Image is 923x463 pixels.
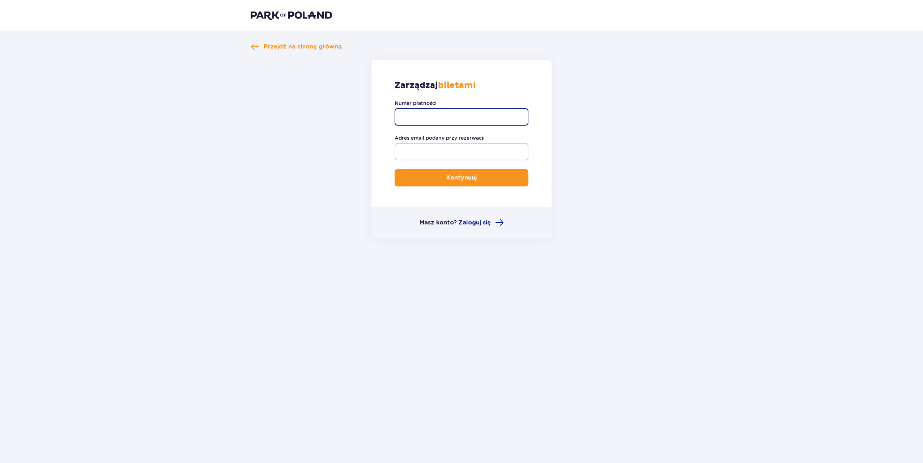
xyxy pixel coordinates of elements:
p: Masz konto? [420,219,457,227]
img: Park of Poland logo [251,10,332,20]
p: Zarządzaj [395,80,476,91]
p: Kontynuuj [446,174,477,182]
strong: biletami [438,80,476,91]
a: Zaloguj się [458,218,504,227]
button: Kontynuuj [395,169,528,186]
a: Przejdź na stronę główną [251,42,342,51]
span: Zaloguj się [458,219,491,227]
label: Adres email podany przy rezerwacji [395,134,485,142]
label: Numer płatności [395,100,437,107]
span: Przejdź na stronę główną [264,43,342,51]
